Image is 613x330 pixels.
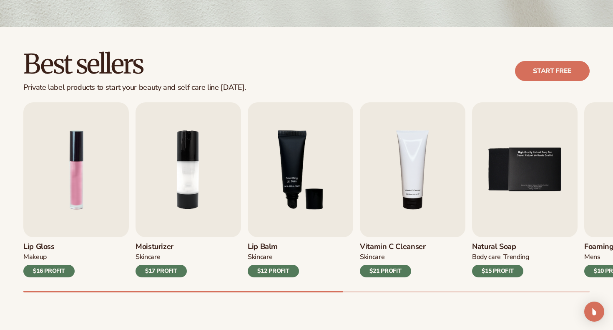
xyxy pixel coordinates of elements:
div: SKINCARE [248,253,272,261]
div: SKINCARE [136,253,160,261]
div: Open Intercom Messenger [584,302,604,322]
div: $17 PROFIT [136,265,187,277]
h3: Natural Soap [472,242,529,251]
div: $12 PROFIT [248,265,299,277]
a: 2 / 9 [136,102,241,277]
div: Private label products to start your beauty and self care line [DATE]. [23,83,246,92]
a: Start free [515,61,590,81]
a: 1 / 9 [23,102,129,277]
h3: Lip Balm [248,242,299,251]
div: Skincare [360,253,384,261]
div: BODY Care [472,253,501,261]
div: $21 PROFIT [360,265,411,277]
div: mens [584,253,600,261]
h3: Vitamin C Cleanser [360,242,426,251]
div: $16 PROFIT [23,265,75,277]
a: 3 / 9 [248,102,353,277]
h3: Lip Gloss [23,242,75,251]
div: $15 PROFIT [472,265,523,277]
a: 4 / 9 [360,102,465,277]
div: TRENDING [503,253,529,261]
h3: Moisturizer [136,242,187,251]
div: MAKEUP [23,253,47,261]
h2: Best sellers [23,50,246,78]
a: 5 / 9 [472,102,578,277]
